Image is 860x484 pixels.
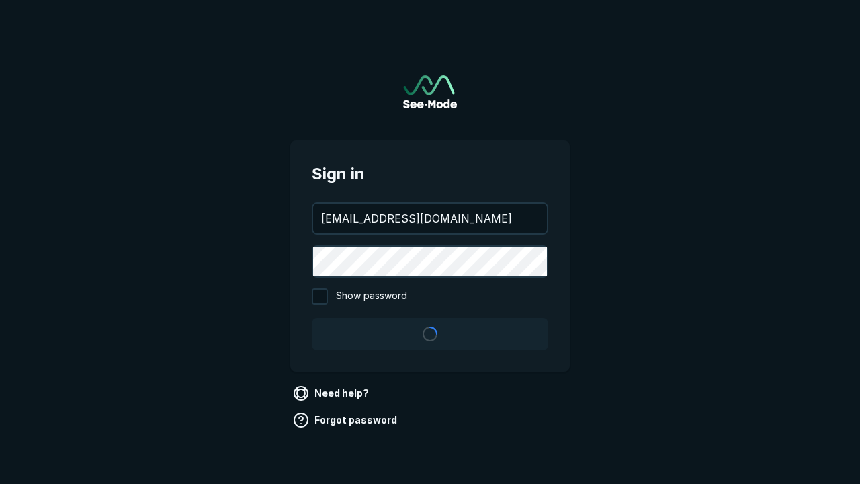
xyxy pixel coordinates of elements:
a: Go to sign in [403,75,457,108]
span: Show password [336,288,407,305]
span: Sign in [312,162,548,186]
a: Forgot password [290,409,402,431]
a: Need help? [290,382,374,404]
img: See-Mode Logo [403,75,457,108]
input: your@email.com [313,204,547,233]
